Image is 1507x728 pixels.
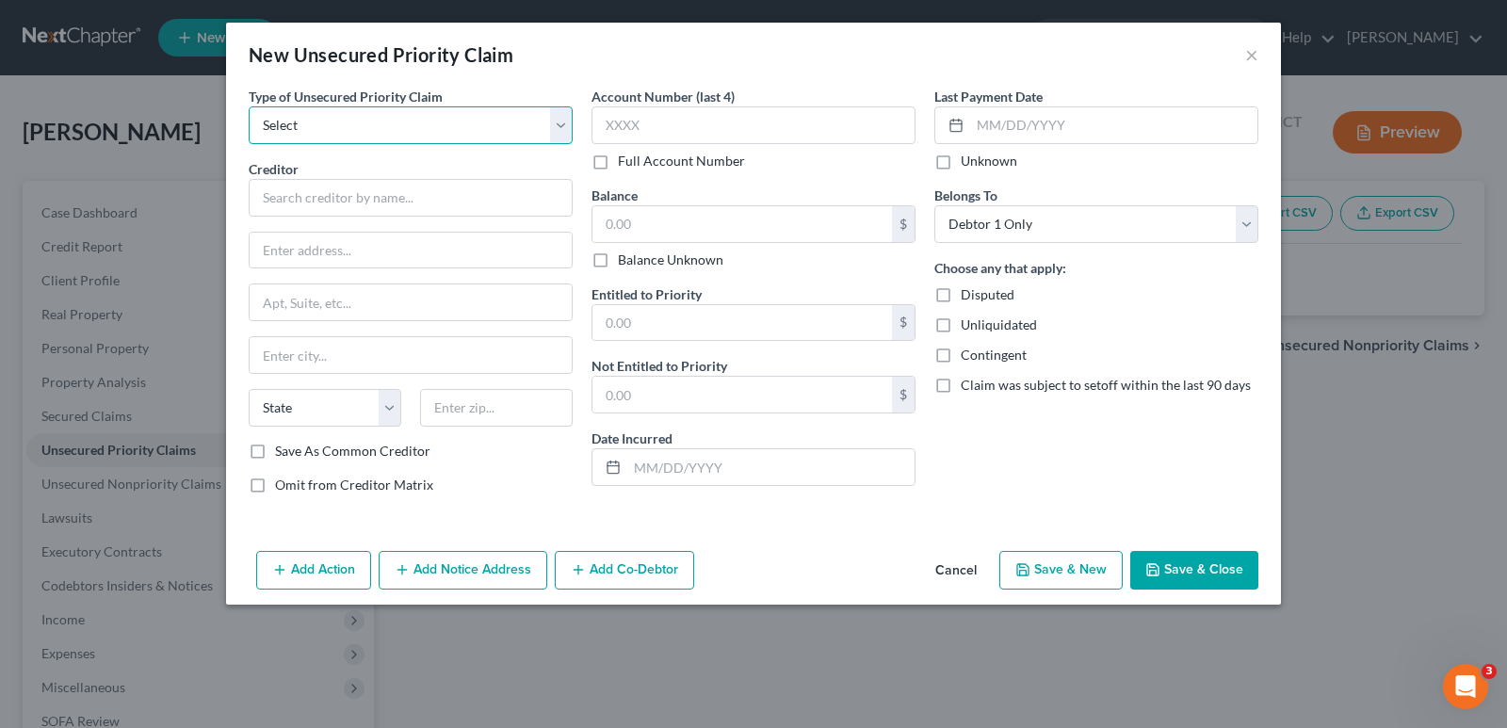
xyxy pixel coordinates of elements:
label: Date Incurred [591,429,672,448]
label: Last Payment Date [934,87,1043,106]
span: Unliquidated [961,316,1037,332]
label: Not Entitled to Priority [591,356,727,376]
button: Save & New [999,551,1123,590]
input: Apt, Suite, etc... [250,284,572,320]
div: New Unsecured Priority Claim [249,41,513,68]
span: Type of Unsecured Priority Claim [249,89,443,105]
label: Unknown [961,152,1017,170]
button: Add Co-Debtor [555,551,694,590]
div: $ [892,206,915,242]
span: Contingent [961,347,1027,363]
span: Omit from Creditor Matrix [275,477,433,493]
label: Balance Unknown [618,251,723,269]
input: MM/DD/YYYY [970,107,1257,143]
label: Entitled to Priority [591,284,702,304]
label: Full Account Number [618,152,745,170]
input: 0.00 [592,206,892,242]
button: × [1245,43,1258,66]
span: Creditor [249,161,299,177]
label: Choose any that apply: [934,258,1066,278]
input: Enter address... [250,233,572,268]
button: Add Notice Address [379,551,547,590]
input: Enter city... [250,337,572,373]
button: Add Action [256,551,371,590]
button: Save & Close [1130,551,1258,590]
button: Cancel [920,553,992,590]
div: $ [892,377,915,413]
span: Belongs To [934,187,997,203]
span: Disputed [961,286,1014,302]
span: Claim was subject to setoff within the last 90 days [961,377,1251,393]
input: MM/DD/YYYY [627,449,915,485]
label: Save As Common Creditor [275,442,430,461]
input: Enter zip... [420,389,573,427]
input: 0.00 [592,305,892,341]
span: 3 [1482,664,1497,679]
label: Balance [591,186,638,205]
label: Account Number (last 4) [591,87,735,106]
iframe: Intercom live chat [1443,664,1488,709]
div: $ [892,305,915,341]
input: Search creditor by name... [249,179,573,217]
input: XXXX [591,106,916,144]
input: 0.00 [592,377,892,413]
